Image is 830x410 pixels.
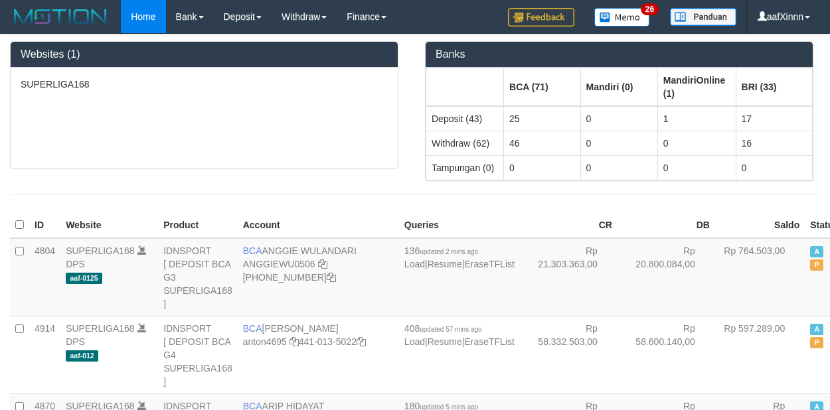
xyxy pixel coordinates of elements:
a: SUPERLIGA168 [66,323,135,334]
a: anton4695 [243,336,287,347]
span: 136 [404,245,478,256]
span: Paused [810,337,823,348]
span: 408 [404,323,482,334]
th: Website [60,212,158,238]
a: SUPERLIGA168 [66,245,135,256]
th: Group: activate to sort column ascending [657,68,736,106]
th: Group: activate to sort column ascending [504,68,581,106]
td: 0 [504,155,581,180]
td: 0 [736,155,812,180]
a: Copy 4062213373 to clipboard [327,272,336,283]
td: Tampungan (0) [426,155,504,180]
a: Resume [428,259,462,269]
td: 0 [580,106,657,131]
th: Saldo [715,212,805,238]
th: ID [29,212,60,238]
td: 4914 [29,316,60,393]
span: updated 57 mins ago [420,326,481,333]
a: ANGGIEWU0506 [243,259,315,269]
a: Copy 4410135022 to clipboard [357,336,366,347]
td: [PERSON_NAME] 441-013-5022 [238,316,399,393]
td: DPS [60,238,158,316]
th: Group: activate to sort column ascending [580,68,657,106]
img: panduan.png [670,8,736,26]
td: 0 [580,155,657,180]
a: EraseTFList [464,259,514,269]
span: BCA [243,245,262,256]
td: Rp 58.332.503,00 [520,316,618,393]
span: updated 2 mins ago [420,248,478,255]
td: Deposit (43) [426,106,504,131]
a: Resume [428,336,462,347]
th: DB [618,212,715,238]
a: Copy ANGGIEWU0506 to clipboard [318,259,327,269]
h3: Websites (1) [21,48,388,60]
a: Copy anton4695 to clipboard [290,336,299,347]
td: Rp 597.289,00 [715,316,805,393]
h3: Banks [436,48,803,60]
td: 0 [657,131,736,155]
span: aaf-012 [66,350,98,362]
img: Feedback.jpg [508,8,574,27]
span: Active [810,246,823,257]
td: IDNSPORT [ DEPOSIT BCA G4 SUPERLIGA168 ] [158,316,238,393]
td: ANGGIE WULANDARI [PHONE_NUMBER] [238,238,399,316]
td: Rp 20.800.084,00 [618,238,715,316]
span: | | [404,245,515,269]
td: Rp 764.503,00 [715,238,805,316]
span: Active [810,324,823,335]
span: | | [404,323,515,347]
a: Load [404,259,425,269]
td: 1 [657,106,736,131]
td: 17 [736,106,812,131]
span: aaf-0125 [66,273,102,284]
img: MOTION_logo.png [10,7,111,27]
td: 16 [736,131,812,155]
td: 0 [657,155,736,180]
td: 4804 [29,238,60,316]
th: Group: activate to sort column ascending [426,68,504,106]
td: 46 [504,131,581,155]
p: SUPERLIGA168 [21,78,388,91]
th: CR [520,212,618,238]
td: 25 [504,106,581,131]
span: BCA [243,323,262,334]
td: DPS [60,316,158,393]
a: Load [404,336,425,347]
th: Product [158,212,238,238]
td: IDNSPORT [ DEPOSIT BCA G3 SUPERLIGA168 ] [158,238,238,316]
span: 26 [641,3,659,15]
a: EraseTFList [464,336,514,347]
th: Account [238,212,399,238]
td: Withdraw (62) [426,131,504,155]
th: Queries [399,212,520,238]
img: Button%20Memo.svg [594,8,650,27]
span: Paused [810,259,823,271]
td: 0 [580,131,657,155]
th: Group: activate to sort column ascending [736,68,812,106]
td: Rp 21.303.363,00 [520,238,618,316]
td: Rp 58.600.140,00 [618,316,715,393]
